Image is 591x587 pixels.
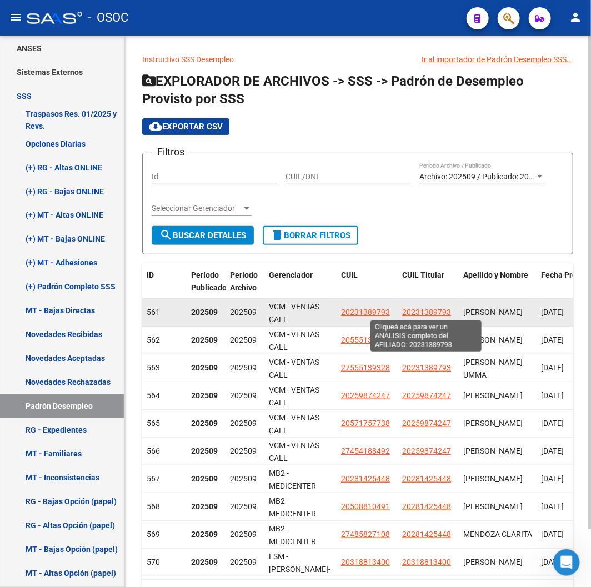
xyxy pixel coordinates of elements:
[149,119,162,133] mat-icon: cloud_download
[541,446,564,455] span: [DATE]
[191,363,218,372] strong: 202509
[402,530,451,539] span: 20281425448
[226,263,264,300] datatable-header-cell: Período Archivo
[147,558,160,566] span: 570
[149,122,223,132] span: Exportar CSV
[230,445,260,458] div: 202509
[541,530,564,539] span: [DATE]
[402,446,451,455] span: 20259874247
[463,308,523,317] span: CORVALAN CARLOS HORACIO
[541,335,564,344] span: [DATE]
[541,308,564,317] span: [DATE]
[152,144,190,160] h3: Filtros
[541,558,564,566] span: [DATE]
[553,549,580,576] iframe: Intercom live chat
[402,335,451,344] span: 20231389793
[147,308,160,317] span: 561
[230,389,260,402] div: 202509
[337,263,398,300] datatable-header-cell: CUIL
[398,263,459,300] datatable-header-cell: CUIL Titular
[142,73,524,107] span: EXPLORADOR DE ARCHIVOS -> SSS -> Padrón de Desempleo Provisto por SSS
[159,230,246,240] span: Buscar Detalles
[147,446,160,455] span: 566
[402,270,444,279] span: CUIL Titular
[569,11,582,24] mat-icon: person
[9,11,22,24] mat-icon: menu
[271,228,284,242] mat-icon: delete
[463,419,523,428] span: STRAJILEVICH MATEO EZEQUIEL
[230,500,260,513] div: 202509
[341,446,390,455] span: 27454188492
[230,473,260,485] div: 202509
[271,230,350,240] span: Borrar Filtros
[152,204,242,213] span: Seleccionar Gerenciador
[269,413,319,448] span: VCM - VENTAS CALL MEDICENTER
[269,302,319,337] span: VCM - VENTAS CALL MEDICENTER
[463,335,523,344] span: CORVALAN LEDESMA AGUSTIN MAT
[142,263,187,300] datatable-header-cell: ID
[191,558,218,566] strong: 202509
[191,308,218,317] strong: 202509
[463,270,528,279] span: Apellido y Nombre
[463,474,523,483] span: MENDOZA GUSTAVO ADRIAN
[541,419,564,428] span: [DATE]
[269,358,319,392] span: VCM - VENTAS CALL MEDICENTER
[263,226,358,245] button: Borrar Filtros
[402,558,451,566] span: 20318813400
[147,335,160,344] span: 562
[341,558,390,566] span: 20318813400
[269,469,316,503] span: MB2 - MEDICENTER BROKER 2
[269,385,319,420] span: VCM - VENTAS CALL MEDICENTER
[402,391,451,400] span: 20259874247
[147,419,160,428] span: 565
[264,263,337,300] datatable-header-cell: Gerenciador
[459,263,537,300] datatable-header-cell: Apellido y Nombre
[187,263,226,300] datatable-header-cell: Período Publicado
[341,530,390,539] span: 27485827108
[152,226,254,245] button: Buscar Detalles
[88,6,128,30] span: - OSOC
[463,391,523,400] span: STRAJILEVICH WALTER EZEQUIEL
[402,474,451,483] span: 20281425448
[541,502,564,511] span: [DATE]
[147,270,154,279] span: ID
[269,552,330,586] span: LSM - [PERSON_NAME]-MEDICENTER
[230,334,260,347] div: 202509
[422,53,573,66] div: Ir al importador de Padrón Desempleo SSS...
[341,391,390,400] span: 20259874247
[230,306,260,319] div: 202509
[541,474,564,483] span: [DATE]
[402,419,451,428] span: 20259874247
[341,335,390,344] span: 20555139331
[230,556,260,569] div: 202509
[463,558,523,566] span: AYALA FEDERICO DAMIAN
[419,172,547,181] span: Archivo: 202509 / Publicado: 202508
[463,502,523,511] span: MENDOZA BENJAMIN
[463,446,523,455] span: STRAJILEVICH PRISCILLA MICAE
[402,363,451,372] span: 20231389793
[191,335,218,344] strong: 202509
[269,524,316,559] span: MB2 - MEDICENTER BROKER 2
[230,362,260,374] div: 202509
[147,363,160,372] span: 563
[541,391,564,400] span: [DATE]
[159,228,173,242] mat-icon: search
[341,270,358,279] span: CUIL
[341,474,390,483] span: 20281425448
[191,530,218,539] strong: 202509
[269,330,319,364] span: VCM - VENTAS CALL MEDICENTER
[147,391,160,400] span: 564
[142,118,229,135] button: Exportar CSV
[191,419,218,428] strong: 202509
[341,502,390,511] span: 20508810491
[341,308,390,317] span: 20231389793
[142,55,234,64] a: Instructivo SSS Desempleo
[463,358,523,392] span: CORVALAN LEDESMA UMMA MAITE
[191,446,218,455] strong: 202509
[147,530,160,539] span: 569
[341,363,390,372] span: 27555139328
[147,502,160,511] span: 568
[191,270,227,292] span: Período Publicado
[269,441,319,475] span: VCM - VENTAS CALL MEDICENTER
[147,474,160,483] span: 567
